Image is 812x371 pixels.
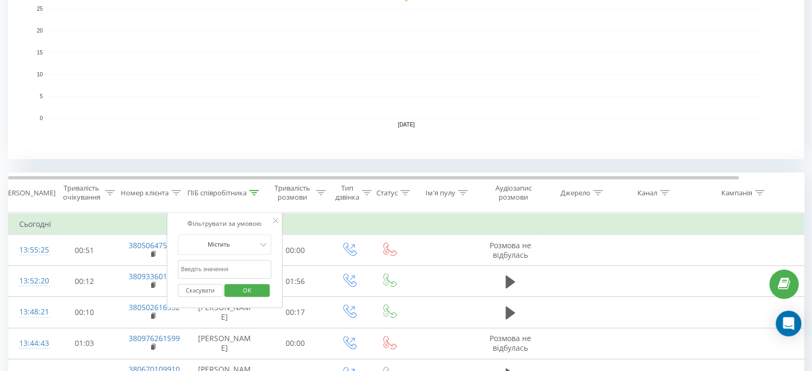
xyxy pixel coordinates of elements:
td: 00:10 [51,297,118,328]
text: 15 [37,50,43,56]
td: 00:00 [262,328,329,359]
text: 10 [37,72,43,77]
div: 13:48:21 [19,302,41,322]
span: OK [232,282,262,298]
div: Тривалість очікування [60,184,103,202]
div: Статус [376,188,398,198]
span: Розмова не відбулась [490,333,531,353]
div: Джерело [561,188,590,198]
input: Введіть значення [178,260,272,279]
div: Тип дзвінка [335,184,359,202]
text: 0 [40,115,43,121]
button: OK [225,284,270,297]
td: [PERSON_NAME] [187,297,262,328]
div: ПІБ співробітника [187,188,247,198]
td: [PERSON_NAME] [187,328,262,359]
text: [DATE] [398,122,415,128]
div: [PERSON_NAME] [2,188,56,198]
text: 20 [37,28,43,34]
text: 25 [37,6,43,12]
div: 13:44:43 [19,333,41,354]
div: Аудіозапис розмови [487,184,539,202]
td: 00:12 [51,266,118,297]
a: 380502616332 [129,302,180,312]
td: 01:56 [262,266,329,297]
td: 00:17 [262,297,329,328]
div: 13:55:25 [19,240,41,261]
td: 00:51 [51,235,118,266]
a: 380506475991 [129,240,180,250]
div: Канал [637,188,657,198]
div: Кампанія [721,188,752,198]
button: Скасувати [178,284,223,297]
div: Ім'я пулу [425,188,455,198]
div: Open Intercom Messenger [776,311,801,336]
div: Фільтрувати за умовою [178,218,272,229]
div: Номер клієнта [121,188,169,198]
text: 5 [40,93,43,99]
td: 00:00 [262,235,329,266]
div: Тривалість розмови [271,184,313,202]
div: 13:52:20 [19,271,41,291]
a: 380976261599 [129,333,180,343]
a: 380933601765 [129,271,180,281]
span: Розмова не відбулась [490,240,531,260]
td: 01:03 [51,328,118,359]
